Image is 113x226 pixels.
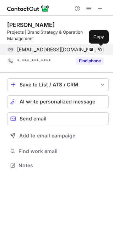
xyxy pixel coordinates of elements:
[7,78,109,91] button: save-profile-one-click
[7,21,55,28] div: [PERSON_NAME]
[7,129,109,142] button: Add to email campaign
[76,57,104,64] button: Reveal Button
[7,29,109,42] div: Projects | Brand Strategy & Operation Management
[20,82,96,87] div: Save to List / ATS / CRM
[18,162,106,169] span: Notes
[17,46,98,53] span: [EMAIL_ADDRESS][DOMAIN_NAME]
[7,160,109,170] button: Notes
[7,4,50,13] img: ContactOut v5.3.10
[7,95,109,108] button: AI write personalized message
[7,146,109,156] button: Find work email
[20,116,47,122] span: Send email
[18,148,106,154] span: Find work email
[20,99,95,104] span: AI write personalized message
[7,112,109,125] button: Send email
[19,133,76,139] span: Add to email campaign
